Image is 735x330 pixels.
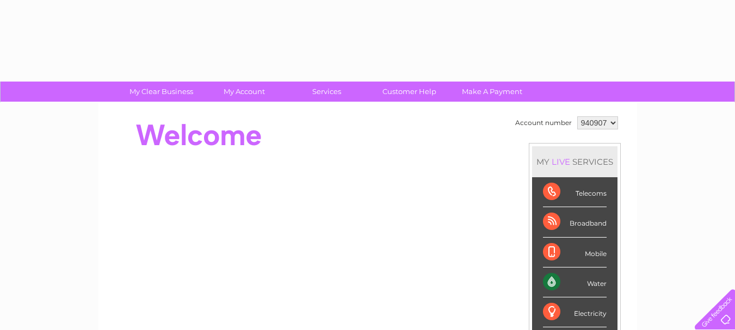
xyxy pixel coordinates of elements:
a: Services [282,82,372,102]
div: LIVE [549,157,572,167]
div: Telecoms [543,177,607,207]
div: Mobile [543,238,607,267]
div: Broadband [543,207,607,237]
td: Account number [512,114,575,132]
a: My Clear Business [116,82,206,102]
div: Water [543,267,607,297]
a: Make A Payment [447,82,537,102]
div: MY SERVICES [532,146,617,177]
a: Customer Help [365,82,454,102]
div: Electricity [543,297,607,327]
a: My Account [199,82,289,102]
